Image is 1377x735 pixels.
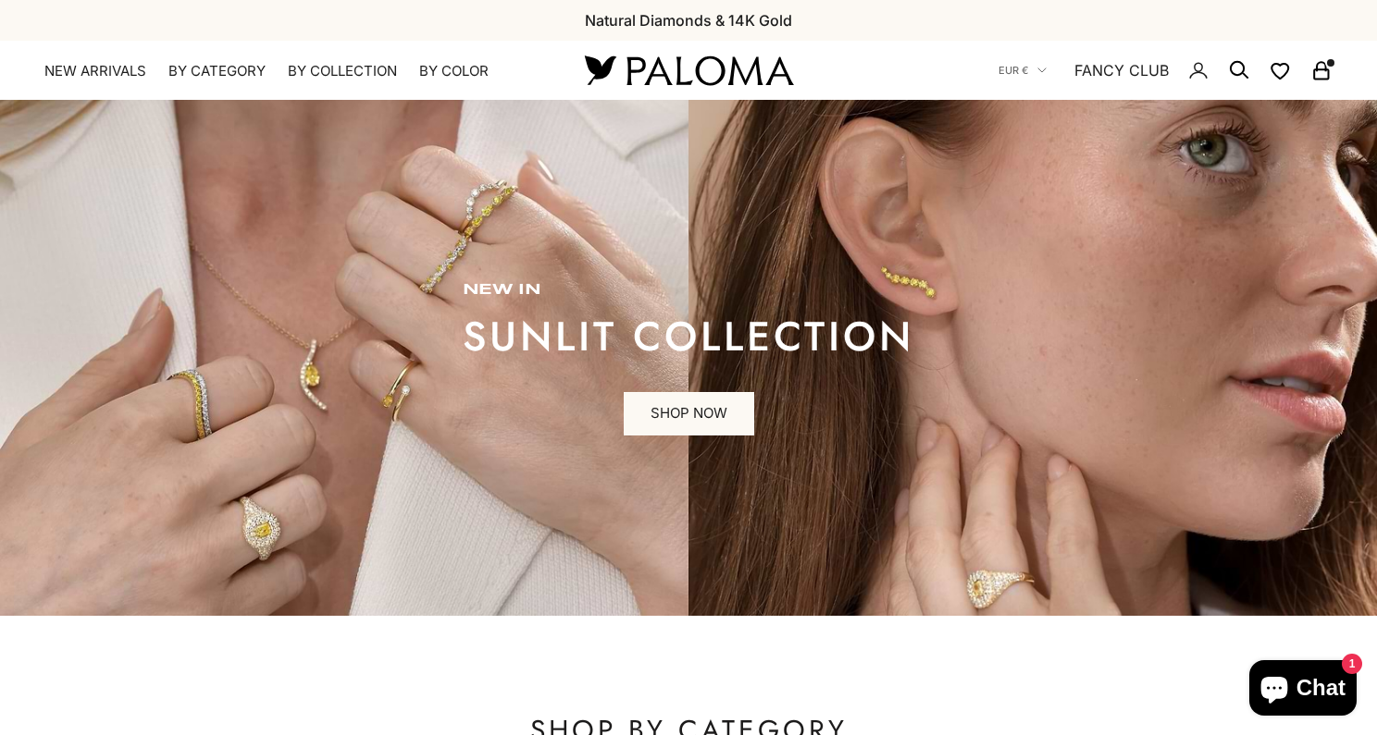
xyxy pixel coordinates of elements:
a: FANCY CLUB [1074,58,1169,82]
a: NEW ARRIVALS [44,62,146,80]
a: SHOP NOW [624,392,754,436]
p: sunlit collection [463,318,914,355]
button: EUR € [999,62,1047,79]
summary: By Color [419,62,489,80]
nav: Primary navigation [44,62,540,80]
summary: By Category [168,62,266,80]
nav: Secondary navigation [999,41,1333,100]
span: EUR € [999,62,1028,79]
inbox-online-store-chat: Shopify online store chat [1244,660,1362,720]
p: new in [463,281,914,300]
p: Natural Diamonds & 14K Gold [585,8,792,32]
summary: By Collection [288,62,397,80]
